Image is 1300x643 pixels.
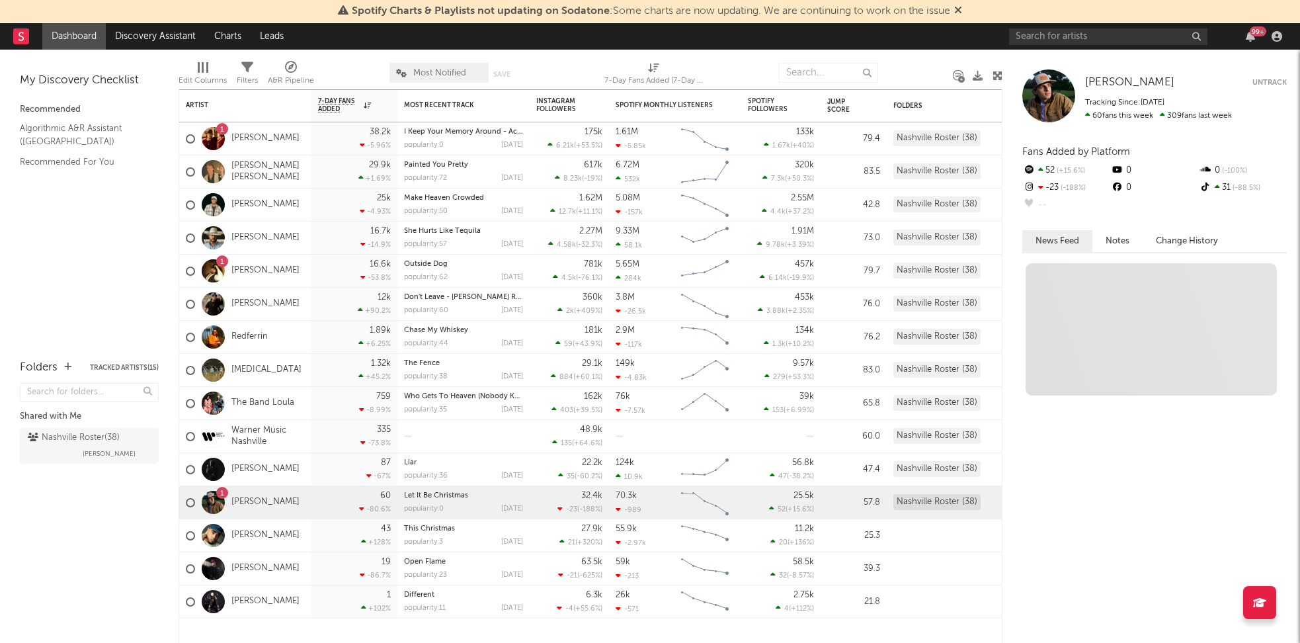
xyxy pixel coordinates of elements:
[20,360,58,376] div: Folders
[764,339,814,348] div: ( )
[616,241,642,249] div: 58.1k
[1022,179,1110,196] div: -23
[616,128,638,136] div: 1.61M
[404,228,523,235] div: She Hurts Like Tequila
[186,101,285,109] div: Artist
[404,175,447,182] div: popularity: 72
[791,194,814,202] div: 2.55M
[501,505,523,513] div: [DATE]
[584,260,602,269] div: 781k
[768,275,787,282] span: 6.14k
[106,23,205,50] a: Discovery Assistant
[827,131,880,147] div: 79.4
[360,207,391,216] div: -4.93 %
[893,230,981,245] div: Nashville Roster (38)
[584,175,600,183] span: -19 %
[557,241,576,249] span: 4.58k
[358,372,391,381] div: +45.2 %
[404,194,484,202] a: Make Heaven Crowded
[553,273,602,282] div: ( )
[893,428,981,444] div: Nashville Roster (38)
[358,306,391,315] div: +90.2 %
[501,373,523,380] div: [DATE]
[675,354,735,387] svg: Chart title
[893,163,981,179] div: Nashville Roster (38)
[548,141,602,150] div: ( )
[585,128,602,136] div: 175k
[788,208,812,216] span: +37.2 %
[799,392,814,401] div: 39k
[827,495,880,511] div: 57.8
[381,525,391,533] div: 43
[251,23,293,50] a: Leads
[1085,99,1164,107] span: Tracking Since: [DATE]
[580,425,602,434] div: 48.9k
[404,161,523,169] div: Painted You Pretty
[179,56,227,95] div: Edit Columns
[893,196,981,212] div: Nashville Roster (38)
[370,128,391,136] div: 38.2k
[827,263,880,279] div: 79.7
[404,558,446,566] a: Open Flame
[1252,76,1287,89] button: Untrack
[548,240,602,249] div: ( )
[556,142,574,150] span: 6.21k
[675,222,735,255] svg: Chart title
[616,101,715,109] div: Spotify Monthly Listeners
[616,175,640,183] div: 532k
[893,296,981,312] div: Nashville Roster (38)
[578,208,600,216] span: +11.1 %
[795,293,814,302] div: 453k
[28,430,120,446] div: Nashville Roster ( 38 )
[358,174,391,183] div: +1.69 %
[675,321,735,354] svg: Chart title
[764,372,814,381] div: ( )
[404,228,481,235] a: She Hurts Like Tequila
[616,340,642,349] div: -117k
[359,505,391,513] div: -80.6 %
[827,429,880,445] div: 60.0
[1022,230,1092,252] button: News Feed
[616,392,630,401] div: 76k
[827,197,880,213] div: 42.8
[359,406,391,414] div: -8.99 %
[748,97,794,113] div: Spotify Followers
[577,473,600,480] span: -60.2 %
[493,71,510,78] button: Save
[231,530,300,541] a: [PERSON_NAME]
[795,260,814,269] div: 457k
[616,492,637,500] div: 70.3k
[404,261,523,268] div: Outside Dog
[404,241,447,248] div: popularity: 57
[788,308,812,315] span: +2.35 %
[1250,26,1266,36] div: 99 +
[1022,196,1110,214] div: --
[584,161,602,169] div: 617k
[1022,162,1110,179] div: 52
[83,446,136,462] span: [PERSON_NAME]
[585,326,602,335] div: 181k
[827,98,860,114] div: Jump Score
[552,439,602,447] div: ( )
[795,326,814,335] div: 134k
[231,364,302,376] a: [MEDICAL_DATA]
[404,161,468,169] a: Painted You Pretty
[616,373,647,382] div: -4.83k
[616,274,641,282] div: 284k
[893,362,981,378] div: Nashville Roster (38)
[1085,112,1153,120] span: 60 fans this week
[231,265,300,277] a: [PERSON_NAME]
[404,459,417,466] a: Liar
[583,293,602,302] div: 360k
[787,175,812,183] span: +50.3 %
[770,208,786,216] span: 4.4k
[827,462,880,478] div: 47.4
[501,208,523,215] div: [DATE]
[352,6,610,17] span: Spotify Charts & Playlists not updating on Sodatone
[778,473,787,480] span: 47
[404,505,444,513] div: popularity: 0
[770,472,814,480] div: ( )
[616,260,639,269] div: 5.65M
[788,341,812,348] span: +10.2 %
[616,472,643,481] div: 10.9k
